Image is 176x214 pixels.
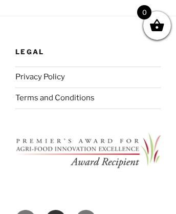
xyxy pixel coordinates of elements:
[15,32,161,210] aside: Footer
[15,67,161,109] nav: Legal
[137,5,151,19] span: 0
[15,47,161,56] h2: Legal
[15,72,65,81] a: Privacy Policy
[15,93,95,102] a: Terms and Conditions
